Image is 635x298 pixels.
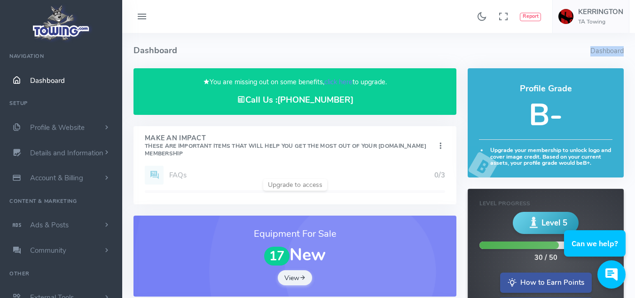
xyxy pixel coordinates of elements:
[479,84,612,94] h4: Profile Grade
[30,123,85,132] span: Profile & Website
[500,273,592,293] a: How to Earn Points
[30,76,65,85] span: Dashboard
[277,94,353,105] a: [PHONE_NUMBER]
[578,8,623,16] h5: KERRINGTON
[479,147,612,166] h6: Upgrade your membership to unlock logo and cover image credit. Based on your current assets, your...
[30,246,66,255] span: Community
[278,270,313,285] a: View
[30,220,69,230] span: Ads & Posts
[145,227,445,241] h3: Equipment For Sale
[578,19,623,25] h6: TA Towing
[145,246,445,266] h1: New
[479,98,612,132] h5: B-
[145,95,445,105] h4: Call Us :
[30,173,83,183] span: Account & Billing
[30,3,93,43] img: logo
[133,33,590,68] h4: Dashboard
[145,77,445,88] p: You are missing out on some benefits, to upgrade.
[520,13,541,21] button: Report
[557,204,635,298] iframe: Conversations
[145,135,436,157] h4: Make An Impact
[145,142,426,157] small: These are important items that will help you get the most out of your [DOMAIN_NAME] Membership
[583,159,590,167] strong: B+
[541,217,567,229] span: Level 5
[590,46,624,56] li: Dashboard
[30,148,103,158] span: Details and Information
[264,247,290,266] span: 17
[558,9,573,24] img: user-image
[324,77,353,87] a: click here
[534,253,557,263] div: 30 / 50
[479,201,612,207] h6: Level Progress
